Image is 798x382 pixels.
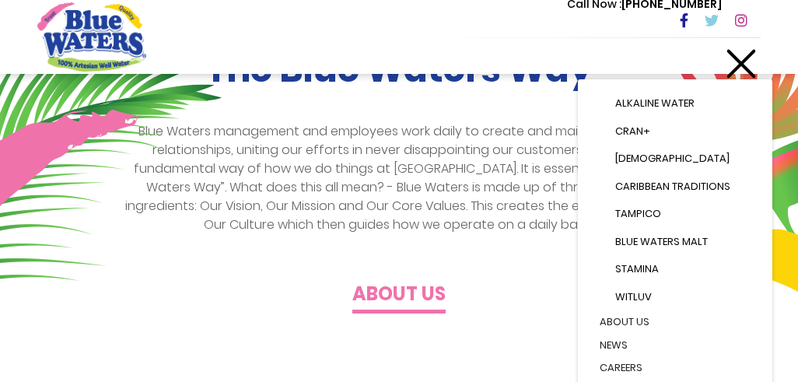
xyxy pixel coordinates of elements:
span: Caribbean Traditions [615,179,730,194]
span: Tampico [615,206,661,221]
a: News [584,334,766,357]
span: WitLuv [615,289,652,304]
a: about us [584,310,766,334]
a: careers [584,356,766,380]
h2: The Blue Waters Way [37,48,761,91]
p: Blue Waters management and employees work daily to create and maintain healthy relationships, uni... [117,122,681,234]
span: Cran+ [615,124,650,138]
a: store logo [37,2,146,71]
span: Stamina [615,261,659,276]
span: Blue Waters Malt [615,234,708,249]
a: About us [352,287,446,305]
span: [DEMOGRAPHIC_DATA] [615,151,730,166]
span: Blue Waters [615,68,680,83]
h4: About us [352,283,446,306]
span: Alkaline Water [615,96,695,110]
